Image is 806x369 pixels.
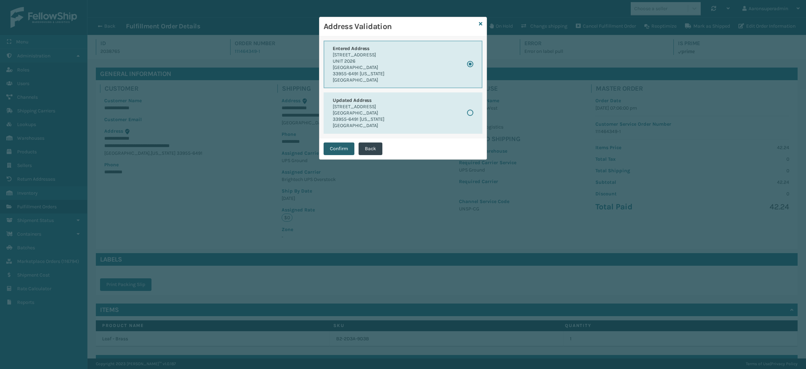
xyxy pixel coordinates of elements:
p: 33955-6491 [US_STATE] [333,116,384,123]
button: Back [359,142,382,155]
button: Confirm [324,142,354,155]
p: [GEOGRAPHIC_DATA] [333,110,384,116]
p: UNIT 2026 [333,58,384,64]
h6: Updated Address [333,97,384,104]
p: 33955-6491 [US_STATE] [333,71,384,77]
p: [GEOGRAPHIC_DATA] [333,123,384,129]
p: [STREET_ADDRESS] [333,52,384,58]
h3: Address Validation [324,21,476,32]
p: [GEOGRAPHIC_DATA] [333,77,384,83]
p: [STREET_ADDRESS] [333,104,384,110]
p: [GEOGRAPHIC_DATA] [333,64,384,71]
h6: Entered Address [333,46,384,52]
